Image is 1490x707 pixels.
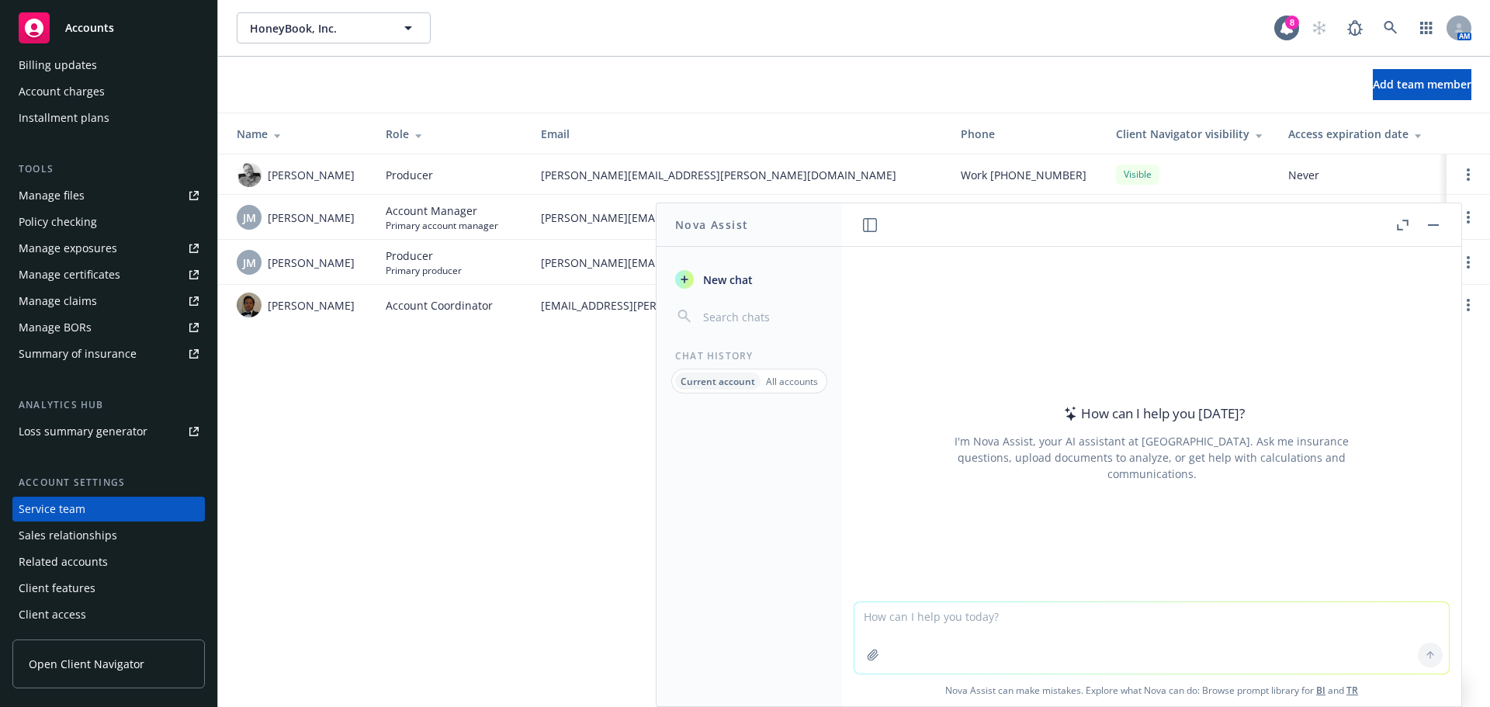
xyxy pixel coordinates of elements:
a: Report a Bug [1339,12,1370,43]
div: Access expiration date [1288,126,1434,142]
img: photo [237,162,262,187]
div: Analytics hub [12,397,205,413]
a: Loss summary generator [12,419,205,444]
span: Add team member [1373,77,1471,92]
input: Search chats [700,306,823,328]
a: Account charges [12,79,205,104]
a: Manage certificates [12,262,205,287]
span: [PERSON_NAME][EMAIL_ADDRESS][PERSON_NAME][DOMAIN_NAME] [541,210,936,226]
div: I'm Nova Assist, your AI assistant at [GEOGRAPHIC_DATA]. Ask me insurance questions, upload docum... [934,433,1370,482]
h1: Nova Assist [675,217,748,233]
span: Account Manager [386,203,498,219]
button: Add team member [1373,69,1471,100]
div: Manage BORs [19,315,92,340]
span: [PERSON_NAME][EMAIL_ADDRESS][PERSON_NAME][DOMAIN_NAME] [541,255,936,271]
p: Current account [681,375,755,388]
span: Nova Assist can make mistakes. Explore what Nova can do: Browse prompt library for and [848,674,1455,706]
a: Switch app [1411,12,1442,43]
div: Billing updates [19,53,97,78]
div: Related accounts [19,549,108,574]
span: Never [1288,167,1434,183]
a: Service team [12,497,205,522]
button: New chat [669,265,830,293]
span: [PERSON_NAME] [268,255,355,271]
span: JM [243,210,256,226]
a: Accounts [12,6,205,50]
span: [PERSON_NAME] [268,297,355,314]
div: Manage claims [19,289,97,314]
div: 8 [1285,16,1299,29]
span: Primary producer [386,264,462,277]
img: photo [237,293,262,317]
span: [PERSON_NAME] [268,210,355,226]
div: Manage certificates [19,262,120,287]
a: Summary of insurance [12,341,205,366]
a: Manage files [12,183,205,208]
div: Sales relationships [19,523,117,548]
div: Phone [961,126,1091,142]
a: Installment plans [12,106,205,130]
a: Open options [1459,165,1478,184]
div: Account charges [19,79,105,104]
span: Open Client Navigator [29,656,144,672]
a: Client features [12,576,205,601]
a: Related accounts [12,549,205,574]
span: Accounts [65,22,114,34]
span: Producer [386,167,433,183]
div: How can I help you [DATE]? [1059,404,1245,424]
a: Sales relationships [12,523,205,548]
span: Work [PHONE_NUMBER] [961,167,1086,183]
div: Role [386,126,516,142]
div: Service team [19,497,85,522]
div: Client Navigator visibility [1116,126,1263,142]
div: Name [237,126,361,142]
a: Policy checking [12,210,205,234]
a: Client access [12,602,205,627]
p: All accounts [766,375,818,388]
div: Chat History [657,349,842,362]
span: New chat [700,272,753,288]
div: Account settings [12,475,205,490]
span: Account Coordinator [386,297,493,314]
div: Installment plans [19,106,109,130]
span: Primary account manager [386,219,498,232]
div: Loss summary generator [19,419,147,444]
div: Summary of insurance [19,341,137,366]
span: HoneyBook, Inc. [250,20,384,36]
span: [EMAIL_ADDRESS][PERSON_NAME][DOMAIN_NAME] [541,297,936,314]
a: Start snowing [1304,12,1335,43]
a: Manage exposures [12,236,205,261]
div: Tools [12,161,205,177]
span: JM [243,255,256,271]
a: BI [1316,684,1325,697]
div: Policy checking [19,210,97,234]
a: Manage claims [12,289,205,314]
div: Email [541,126,936,142]
button: HoneyBook, Inc. [237,12,431,43]
div: Visible [1116,165,1159,184]
a: Open options [1459,296,1478,314]
span: Producer [386,248,462,264]
a: Open options [1459,253,1478,272]
a: Billing updates [12,53,205,78]
a: Open options [1459,208,1478,227]
div: Client access [19,602,86,627]
a: TR [1346,684,1358,697]
span: [PERSON_NAME][EMAIL_ADDRESS][PERSON_NAME][DOMAIN_NAME] [541,167,936,183]
div: Client features [19,576,95,601]
span: [PERSON_NAME] [268,167,355,183]
a: Manage BORs [12,315,205,340]
a: Search [1375,12,1406,43]
div: Manage files [19,183,85,208]
div: Manage exposures [19,236,117,261]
